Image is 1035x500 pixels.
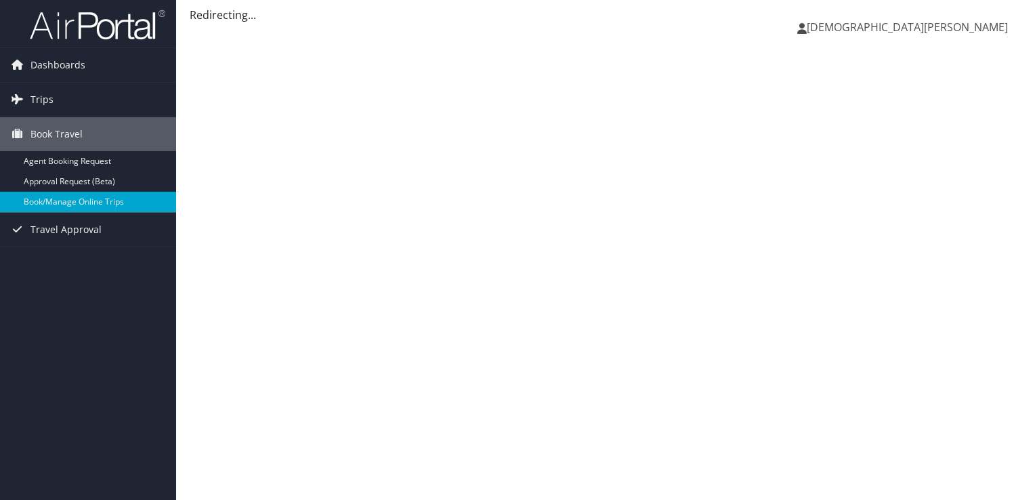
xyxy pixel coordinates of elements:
[190,7,1021,23] div: Redirecting...
[30,213,102,247] span: Travel Approval
[797,7,1021,47] a: [DEMOGRAPHIC_DATA][PERSON_NAME]
[30,9,165,41] img: airportal-logo.png
[30,48,85,82] span: Dashboards
[30,83,54,117] span: Trips
[30,117,83,151] span: Book Travel
[807,20,1008,35] span: [DEMOGRAPHIC_DATA][PERSON_NAME]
